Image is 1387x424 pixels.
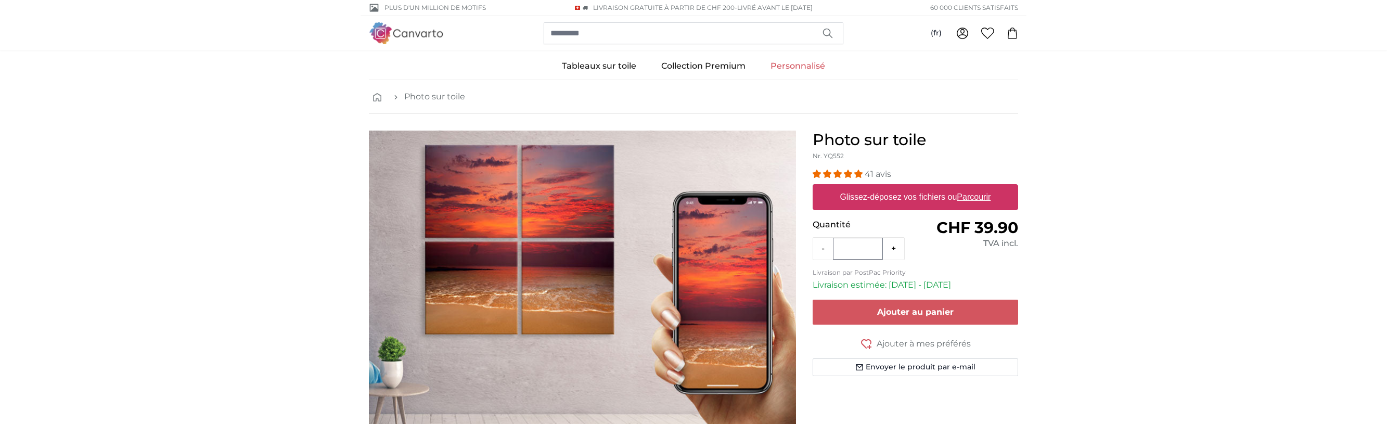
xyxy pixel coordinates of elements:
span: Ajouter à mes préférés [877,338,971,350]
span: Ajouter au panier [877,307,954,317]
button: Ajouter à mes préférés [813,337,1018,350]
a: Personnalisé [758,53,838,80]
img: Canvarto [369,22,444,44]
u: Parcourir [957,192,991,201]
p: Quantité [813,219,915,231]
span: CHF 39.90 [936,218,1018,237]
label: Glissez-déposez vos fichiers ou [836,187,995,208]
nav: breadcrumbs [369,80,1018,114]
span: - [735,4,813,11]
span: Livré avant le [DATE] [737,4,813,11]
img: Suisse [575,6,580,10]
span: Nr. YQ552 [813,152,844,160]
span: 41 avis [865,169,891,179]
a: Tableaux sur toile [549,53,649,80]
p: Livraison par PostPac Priority [813,268,1018,277]
span: 4.98 stars [813,169,865,179]
span: 60 000 clients satisfaits [930,3,1018,12]
button: (fr) [922,24,950,43]
a: Collection Premium [649,53,758,80]
h1: Photo sur toile [813,131,1018,149]
span: Livraison GRATUITE à partir de CHF 200 [593,4,735,11]
span: Plus d'un million de motifs [384,3,486,12]
button: + [883,238,904,259]
div: TVA incl. [916,237,1018,250]
button: Ajouter au panier [813,300,1018,325]
button: Envoyer le produit par e-mail [813,358,1018,376]
button: - [813,238,833,259]
a: Photo sur toile [404,91,465,103]
p: Livraison estimée: [DATE] - [DATE] [813,279,1018,291]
